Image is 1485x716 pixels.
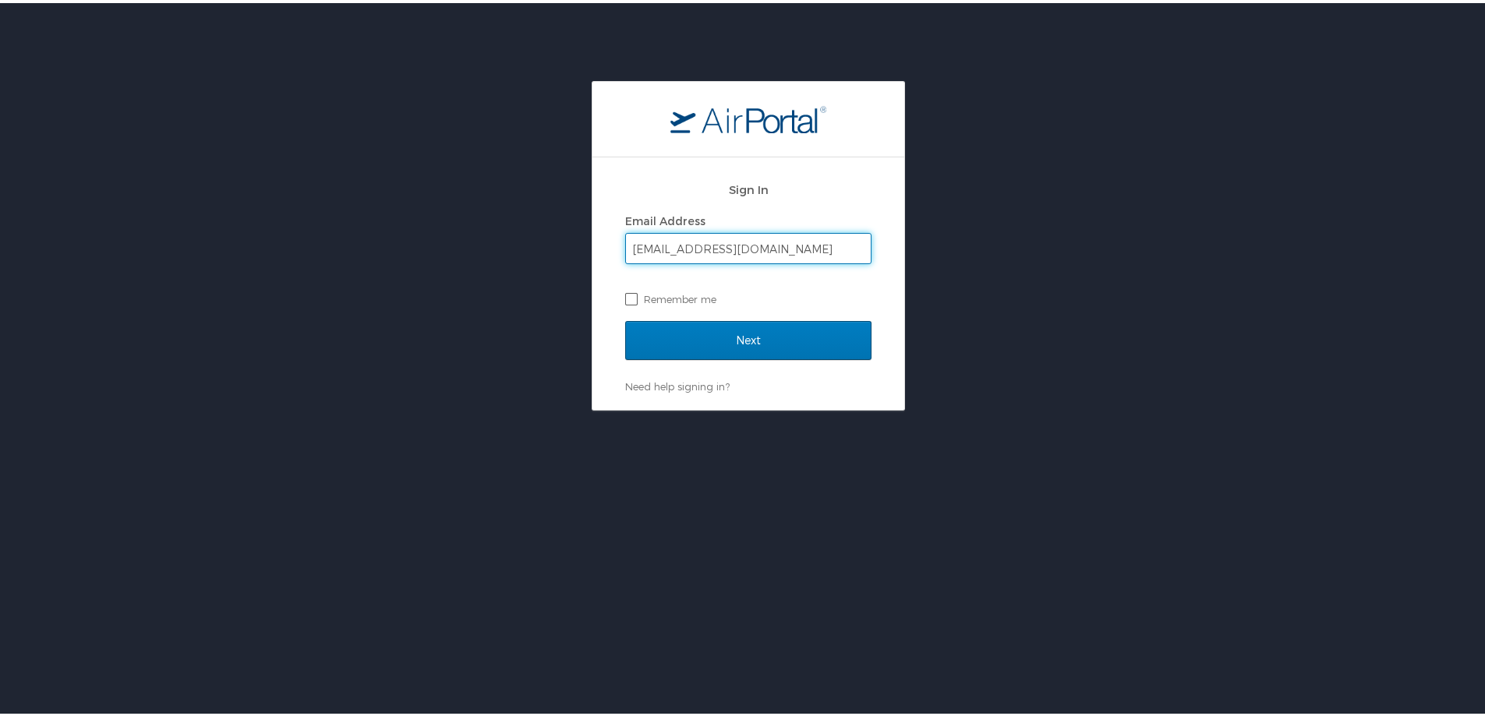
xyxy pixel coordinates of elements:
a: Need help signing in? [625,377,730,390]
label: Remember me [625,284,872,308]
img: logo [670,102,826,130]
input: Next [625,318,872,357]
h2: Sign In [625,178,872,196]
label: Email Address [625,211,705,224]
